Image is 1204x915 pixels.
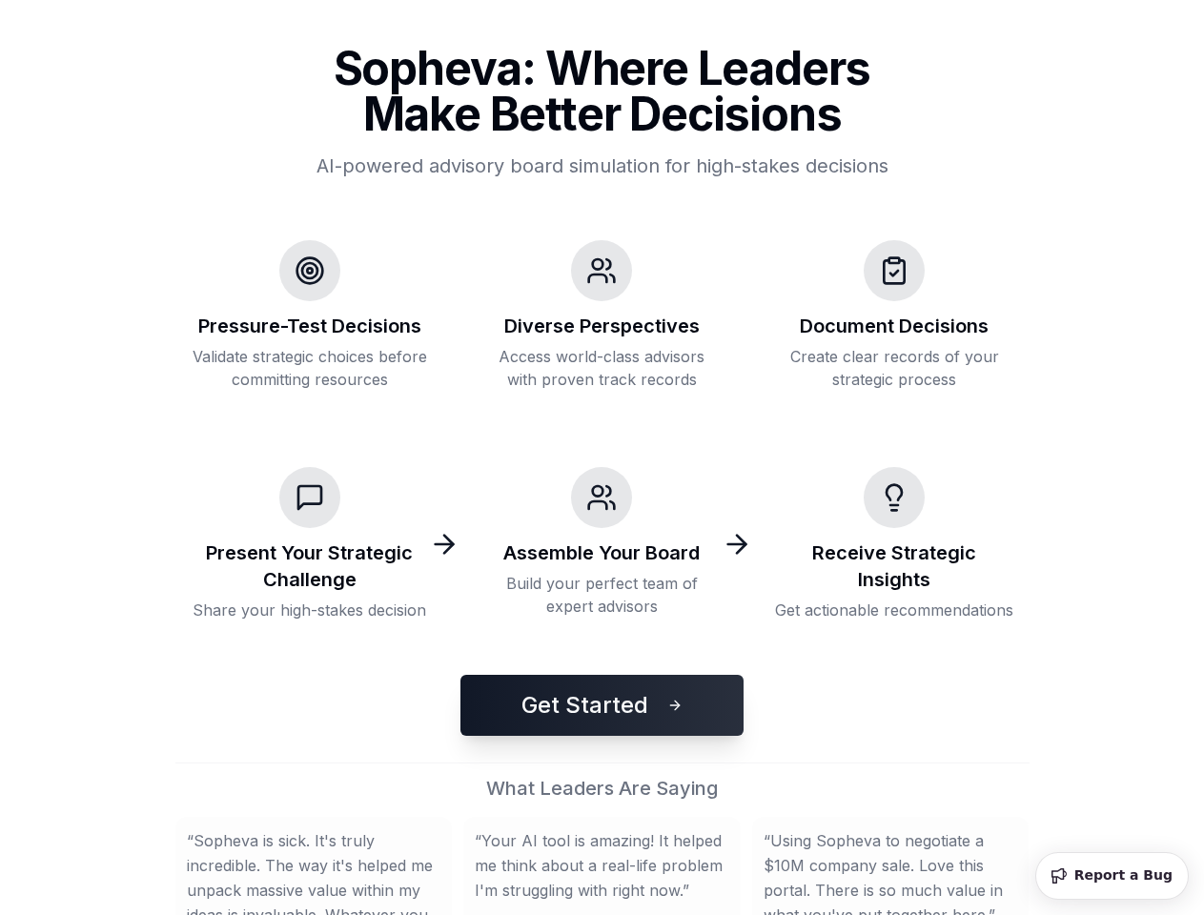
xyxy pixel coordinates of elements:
h3: Receive Strategic Insights [775,539,1014,593]
blockquote: “ Your AI tool is amazing! It helped me think about a real-life problem I'm struggling with right... [475,828,729,903]
h3: Present Your Strategic Challenge [191,539,430,593]
p: Get actionable recommendations [775,599,1013,621]
h2: What Leaders Are Saying [175,775,1030,802]
button: Get Started [460,675,744,736]
p: Create clear records of your strategic process [775,345,1014,391]
p: Access world-class advisors with proven track records [482,345,722,391]
p: AI-powered advisory board simulation for high-stakes decisions [282,152,923,179]
p: Share your high-stakes decision [193,599,426,621]
h1: Sopheva: Where Leaders Make Better Decisions [282,46,923,137]
h3: Pressure-Test Decisions [198,313,421,339]
p: Build your perfect team of expert advisors [482,572,722,618]
h3: Assemble Your Board [503,539,700,566]
h3: Document Decisions [800,313,989,339]
h3: Diverse Perspectives [504,313,700,339]
p: Validate strategic choices before committing resources [191,345,430,391]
